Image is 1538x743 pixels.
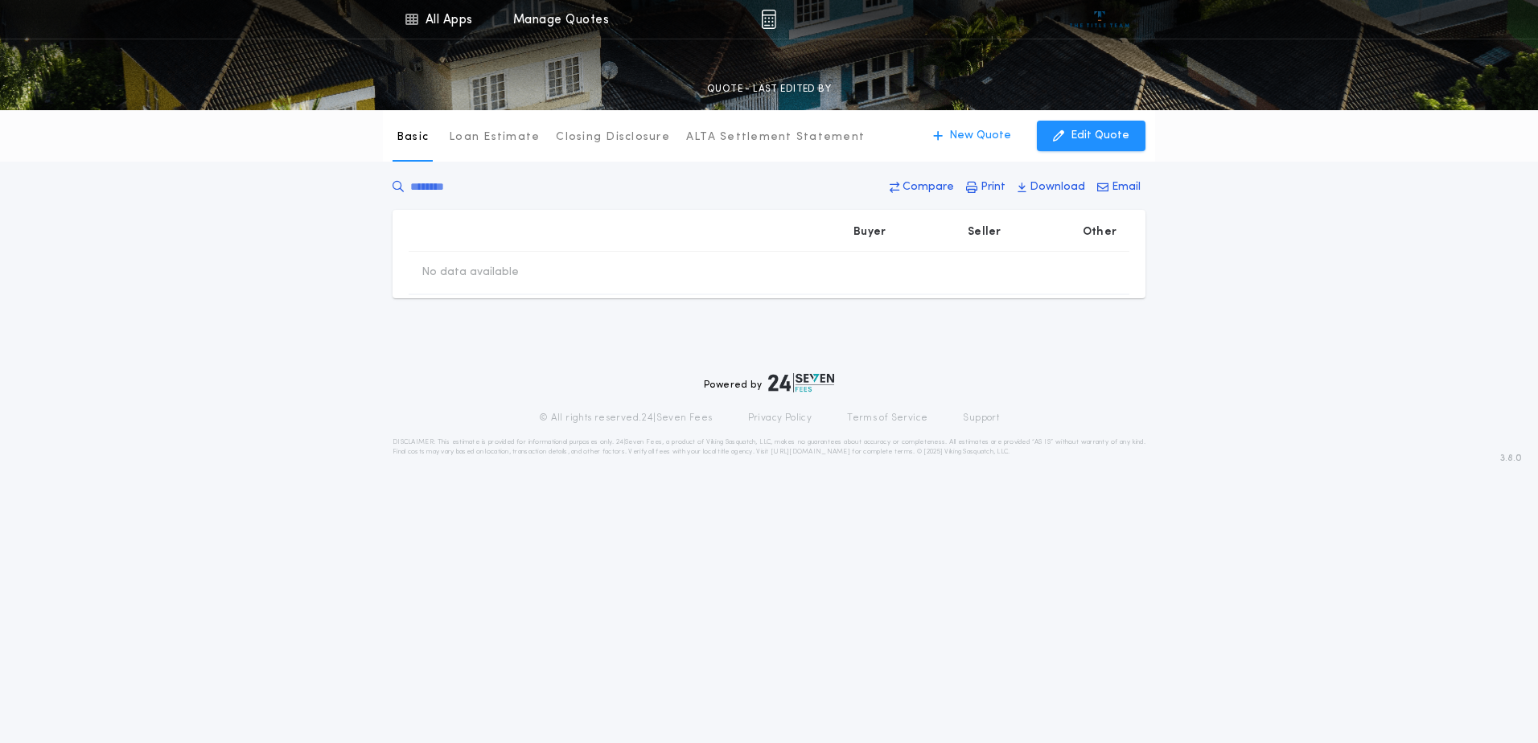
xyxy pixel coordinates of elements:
[449,129,540,146] p: Loan Estimate
[981,179,1005,195] p: Print
[1030,179,1085,195] p: Download
[1071,128,1129,144] p: Edit Quote
[393,437,1145,457] p: DISCLAIMER: This estimate is provided for informational purposes only. 24|Seven Fees, a product o...
[761,10,776,29] img: img
[961,173,1010,202] button: Print
[1500,451,1522,466] span: 3.8.0
[556,129,670,146] p: Closing Disclosure
[847,412,927,425] a: Terms of Service
[686,129,865,146] p: ALTA Settlement Statement
[409,252,532,294] td: No data available
[853,224,886,240] p: Buyer
[1083,224,1116,240] p: Other
[768,373,834,392] img: logo
[707,81,831,97] p: QUOTE - LAST EDITED BY
[885,173,959,202] button: Compare
[1092,173,1145,202] button: Email
[903,179,954,195] p: Compare
[917,121,1027,151] button: New Quote
[963,412,999,425] a: Support
[1013,173,1090,202] button: Download
[397,129,429,146] p: Basic
[539,412,713,425] p: © All rights reserved. 24|Seven Fees
[748,412,812,425] a: Privacy Policy
[1070,11,1130,27] img: vs-icon
[1112,179,1141,195] p: Email
[704,373,834,392] div: Powered by
[949,128,1011,144] p: New Quote
[968,224,1001,240] p: Seller
[771,449,850,455] a: [URL][DOMAIN_NAME]
[1037,121,1145,151] button: Edit Quote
